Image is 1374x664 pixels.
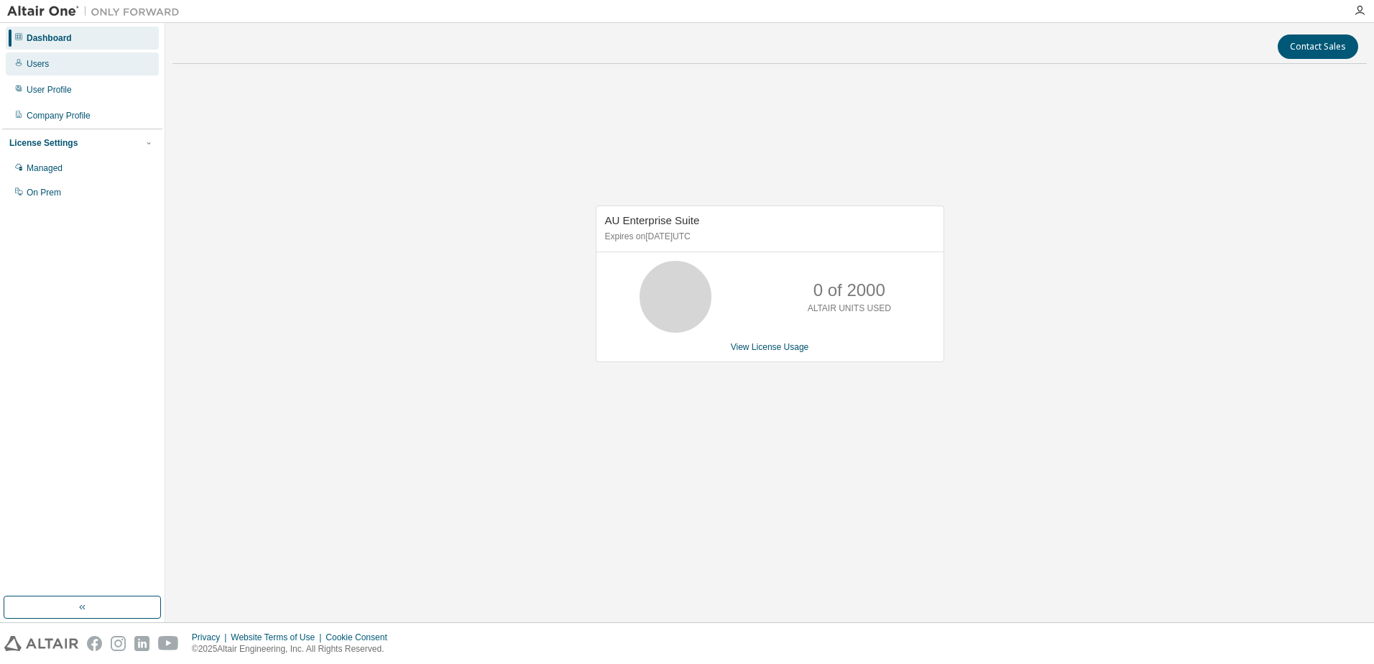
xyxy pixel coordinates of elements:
[111,636,126,651] img: instagram.svg
[7,4,187,19] img: Altair One
[813,278,885,303] p: 0 of 2000
[27,187,61,198] div: On Prem
[27,162,63,174] div: Managed
[731,342,809,352] a: View License Usage
[605,231,931,243] p: Expires on [DATE] UTC
[1278,34,1358,59] button: Contact Sales
[27,58,49,70] div: Users
[808,303,891,315] p: ALTAIR UNITS USED
[9,137,78,149] div: License Settings
[158,636,179,651] img: youtube.svg
[4,636,78,651] img: altair_logo.svg
[192,643,396,655] p: © 2025 Altair Engineering, Inc. All Rights Reserved.
[27,110,91,121] div: Company Profile
[27,32,72,44] div: Dashboard
[192,632,231,643] div: Privacy
[326,632,395,643] div: Cookie Consent
[134,636,149,651] img: linkedin.svg
[231,632,326,643] div: Website Terms of Use
[605,214,700,226] span: AU Enterprise Suite
[27,84,72,96] div: User Profile
[87,636,102,651] img: facebook.svg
